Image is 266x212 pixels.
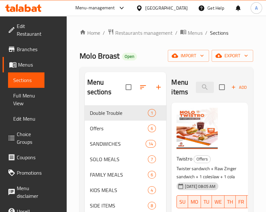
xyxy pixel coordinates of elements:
span: Restaurants management [115,29,173,37]
span: Menus [18,61,39,69]
h2: Menu items [171,78,188,97]
a: Choice Groups [3,126,44,150]
li: / [103,29,105,37]
div: FAMILY MEALS6 [85,167,166,182]
span: 8 [148,203,156,209]
li: / [205,29,207,37]
div: items [148,171,156,179]
div: items [148,124,156,132]
span: Add [230,84,248,91]
span: SOLO MEALS [90,155,148,163]
span: Edit Menu [13,115,39,123]
button: TH [224,195,236,208]
button: WE [212,195,224,208]
span: FR [238,197,244,207]
a: Restaurants management [108,29,173,37]
button: export [212,50,253,62]
a: Full Menu View [8,88,44,111]
button: import [168,50,209,62]
span: 6 [148,125,156,132]
span: Edit Restaurant [17,22,42,38]
span: WE [214,197,222,207]
span: A [255,5,258,12]
span: 14 [146,141,156,147]
span: Sections [210,29,228,37]
a: Promotions [3,165,47,180]
span: TU [204,197,209,207]
div: items [146,140,156,148]
a: Branches [3,41,44,57]
span: Double Trouble [90,109,148,117]
input: search [196,82,214,93]
a: Menu disclaimer [3,180,44,204]
div: Double Trouble1 [85,105,166,121]
div: Offers6 [85,121,166,136]
span: SIDE ITEMS [90,202,148,209]
button: MO [188,195,201,208]
span: import [173,52,204,60]
span: Add item [229,82,249,92]
span: Open [122,54,137,59]
span: Select all sections [122,80,135,94]
span: Molo Broast [80,49,119,63]
a: Menus [180,29,203,37]
button: FR [236,195,247,208]
a: Edit Menu [8,111,44,126]
button: Add [229,82,249,92]
span: SANDWICHES [90,140,146,148]
span: [DATE] 08:05 AM [182,183,218,189]
div: Offers [194,155,211,163]
div: [GEOGRAPHIC_DATA] [145,5,188,12]
p: Twister sandwich + Raw Zinger sandwich + 1 coleslaw + 1 cola [176,165,238,181]
span: 7 [148,156,156,162]
span: Offers [90,124,148,132]
div: Menu-management [75,4,115,12]
span: SU [179,197,185,207]
div: SANDWICHES14 [85,136,166,152]
span: 1 [148,110,156,116]
a: Edit Restaurant [3,18,47,41]
span: FAMILY MEALS [90,171,148,179]
span: 4 [148,187,156,193]
span: Coupons [17,153,39,161]
li: / [175,29,177,37]
button: SU [176,195,188,208]
a: Home [80,29,100,37]
button: SA [247,195,258,208]
span: export [217,52,248,60]
span: Menu disclaimer [17,184,39,200]
img: Twistro [176,108,218,149]
a: Coupons [3,150,44,165]
div: items [148,109,156,117]
div: items [148,186,156,194]
span: Select section [215,80,229,94]
span: Choice Groups [17,130,39,146]
span: KIDS MEALS [90,186,148,194]
div: items [148,155,156,163]
div: items [148,202,156,209]
span: Menus [188,29,203,37]
div: KIDS MEALS4 [85,182,166,198]
span: Twistro [176,154,192,163]
div: SOLO MEALS7 [85,152,166,167]
span: Branches [17,45,39,53]
button: TU [201,195,212,208]
button: Add section [151,79,166,95]
span: Sort sections [135,79,151,95]
span: MO [191,197,198,207]
span: TH [227,197,233,207]
h2: Menu sections [87,78,126,97]
span: Full Menu View [13,92,39,107]
div: Open [122,53,137,60]
span: Sections [13,76,39,84]
span: Promotions [17,169,42,177]
span: Offers [194,155,210,163]
a: Menus [3,57,44,72]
